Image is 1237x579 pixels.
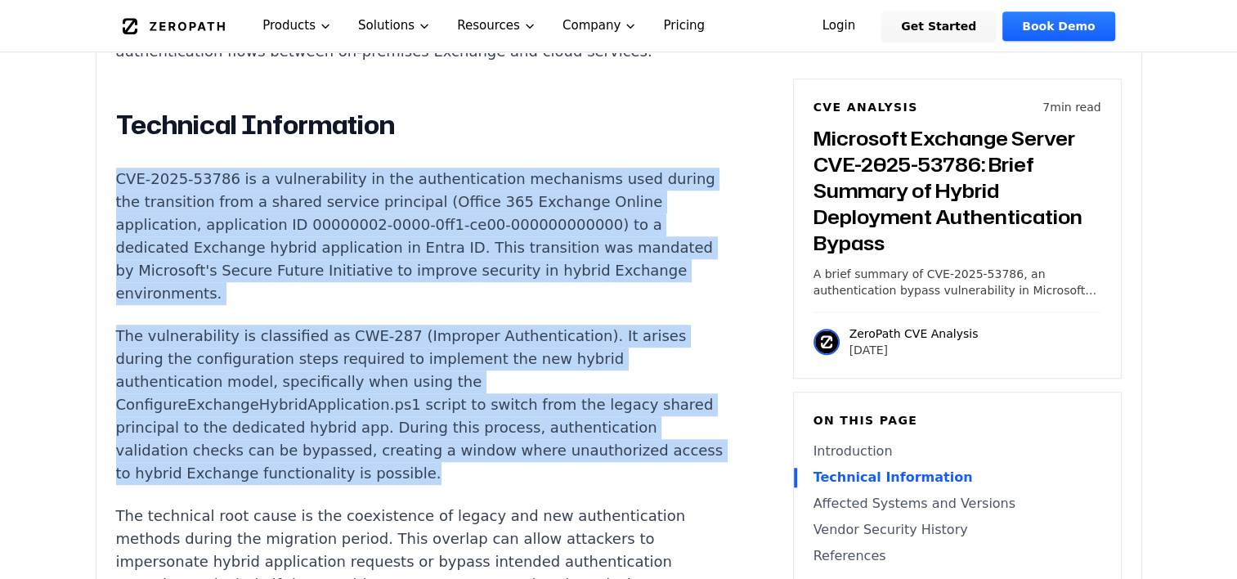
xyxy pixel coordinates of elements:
[881,11,996,41] a: Get Started
[116,168,724,305] p: CVE-2025-53786 is a vulnerability in the authentication mechanisms used during the transition fro...
[813,442,1101,461] a: Introduction
[813,412,1101,429] h6: On this page
[803,11,876,41] a: Login
[813,494,1101,514] a: Affected Systems and Versions
[813,468,1101,487] a: Technical Information
[1042,99,1100,115] p: 7 min read
[1002,11,1114,41] a: Book Demo
[116,325,724,485] p: The vulnerability is classified as CWE-287 (Improper Authentication). It arises during the config...
[116,109,724,141] h2: Technical Information
[813,99,918,115] h6: CVE Analysis
[813,520,1101,540] a: Vendor Security History
[849,325,979,342] p: ZeroPath CVE Analysis
[849,342,979,358] p: [DATE]
[813,266,1101,298] p: A brief summary of CVE-2025-53786, an authentication bypass vulnerability in Microsoft Exchange S...
[813,329,840,355] img: ZeroPath CVE Analysis
[813,546,1101,566] a: References
[813,125,1101,256] h3: Microsoft Exchange Server CVE-2025-53786: Brief Summary of Hybrid Deployment Authentication Bypass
